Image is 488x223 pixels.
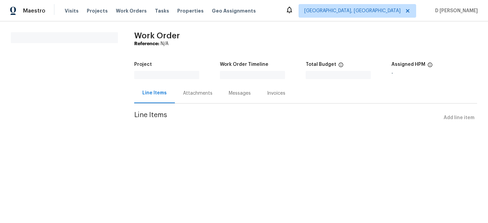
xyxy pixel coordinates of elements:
h5: Total Budget [306,62,336,67]
span: Line Items [134,112,441,124]
div: Messages [229,90,251,97]
span: Visits [65,7,79,14]
span: D [PERSON_NAME] [432,7,478,14]
span: Projects [87,7,108,14]
div: Invoices [267,90,285,97]
span: Geo Assignments [212,7,256,14]
span: Work Orders [116,7,147,14]
div: - [391,71,477,76]
div: Line Items [142,90,167,96]
span: Properties [177,7,204,14]
span: [GEOGRAPHIC_DATA], [GEOGRAPHIC_DATA] [304,7,401,14]
h5: Work Order Timeline [220,62,268,67]
span: The total cost of line items that have been proposed by Opendoor. This sum includes line items th... [338,62,344,71]
h5: Project [134,62,152,67]
span: Work Order [134,32,180,40]
div: N/A [134,40,477,47]
div: Attachments [183,90,212,97]
h5: Assigned HPM [391,62,425,67]
span: Tasks [155,8,169,13]
b: Reference: [134,41,159,46]
span: The hpm assigned to this work order. [427,62,433,71]
span: Maestro [23,7,45,14]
